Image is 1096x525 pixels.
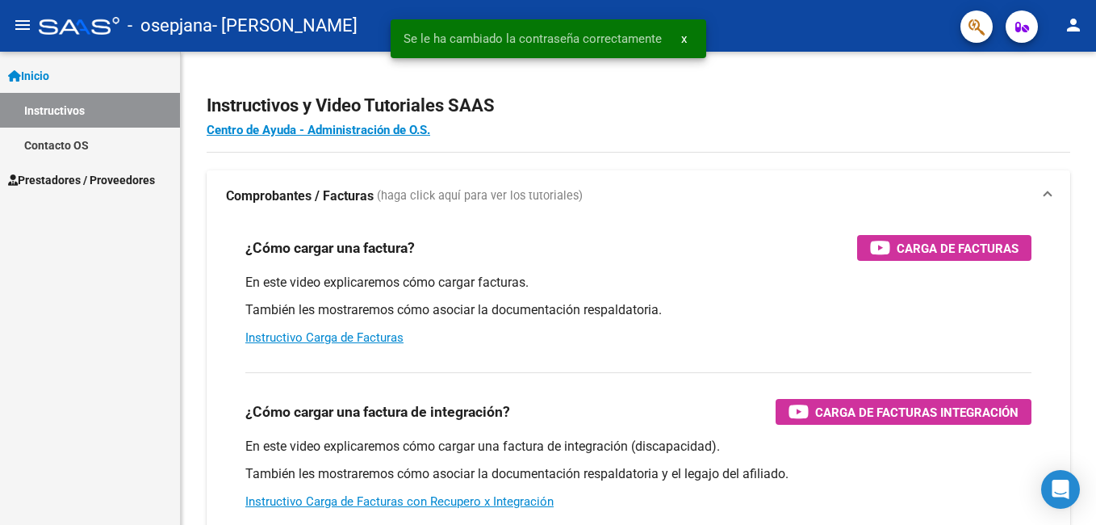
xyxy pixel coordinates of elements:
[207,90,1070,121] h2: Instructivos y Video Tutoriales SAAS
[226,187,374,205] strong: Comprobantes / Facturas
[1064,15,1083,35] mat-icon: person
[245,438,1031,456] p: En este video explicaremos cómo cargar una factura de integración (discapacidad).
[8,171,155,189] span: Prestadores / Proveedores
[815,402,1019,422] span: Carga de Facturas Integración
[377,187,583,205] span: (haga click aquí para ver los tutoriales)
[212,8,358,44] span: - [PERSON_NAME]
[13,15,32,35] mat-icon: menu
[245,494,554,509] a: Instructivo Carga de Facturas con Recupero x Integración
[668,24,700,53] button: x
[404,31,662,47] span: Se le ha cambiado la contraseña correctamente
[776,399,1031,425] button: Carga de Facturas Integración
[245,301,1031,319] p: También les mostraremos cómo asociar la documentación respaldatoria.
[1041,470,1080,509] div: Open Intercom Messenger
[857,235,1031,261] button: Carga de Facturas
[245,274,1031,292] p: En este video explicaremos cómo cargar facturas.
[128,8,212,44] span: - osepjana
[207,123,430,137] a: Centro de Ayuda - Administración de O.S.
[245,401,510,423] h3: ¿Cómo cargar una factura de integración?
[245,465,1031,483] p: También les mostraremos cómo asociar la documentación respaldatoria y el legajo del afiliado.
[897,238,1019,258] span: Carga de Facturas
[207,170,1070,222] mat-expansion-panel-header: Comprobantes / Facturas (haga click aquí para ver los tutoriales)
[245,237,415,259] h3: ¿Cómo cargar una factura?
[245,330,404,345] a: Instructivo Carga de Facturas
[681,31,687,46] span: x
[8,67,49,85] span: Inicio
